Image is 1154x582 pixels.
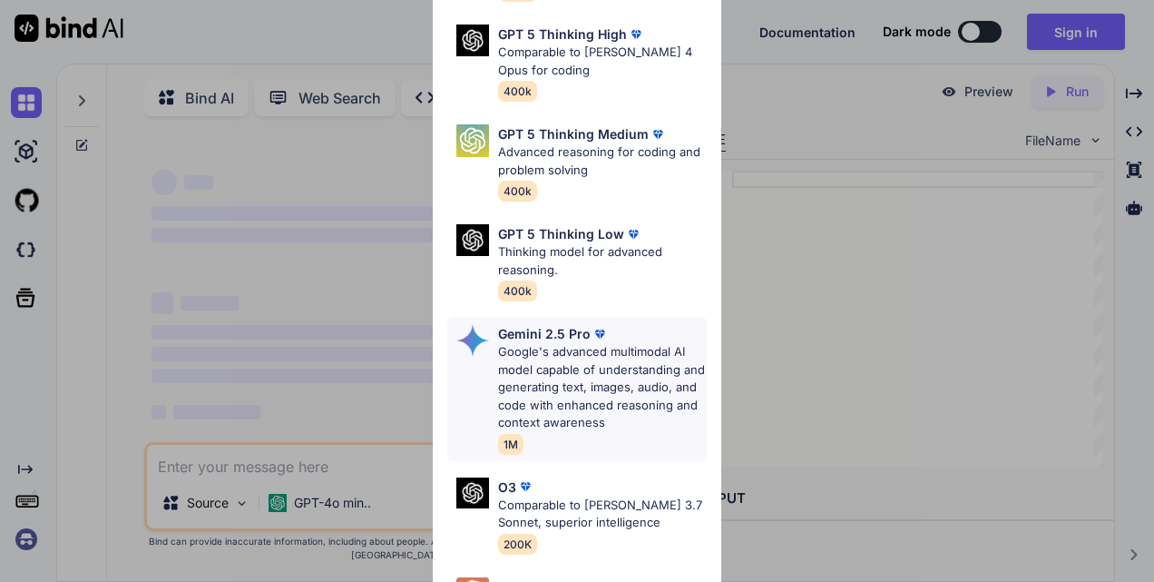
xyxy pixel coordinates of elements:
p: Comparable to [PERSON_NAME] 4 Opus for coding [498,44,707,79]
p: Comparable to [PERSON_NAME] 3.7 Sonnet, superior intelligence [498,497,707,532]
img: Pick Models [456,324,489,357]
span: 400k [498,281,537,301]
img: premium [624,225,642,243]
p: GPT 5 Thinking Low [498,224,624,243]
img: premium [627,25,645,44]
p: Advanced reasoning for coding and problem solving [498,143,707,179]
p: O3 [498,478,516,497]
p: GPT 5 Thinking Medium [498,124,649,143]
p: GPT 5 Thinking High [498,25,627,44]
img: Pick Models [456,224,489,256]
span: 200K [498,534,537,555]
img: Pick Models [456,124,489,157]
img: Pick Models [456,478,489,509]
span: 400k [498,181,537,202]
img: premium [516,478,534,496]
img: premium [591,325,609,343]
p: Google's advanced multimodal AI model capable of understanding and generating text, images, audio... [498,343,707,432]
img: premium [649,125,667,143]
p: Gemini 2.5 Pro [498,324,591,343]
span: 400k [498,81,537,102]
p: Thinking model for advanced reasoning. [498,243,707,279]
span: 1M [498,434,523,455]
img: Pick Models [456,25,489,56]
